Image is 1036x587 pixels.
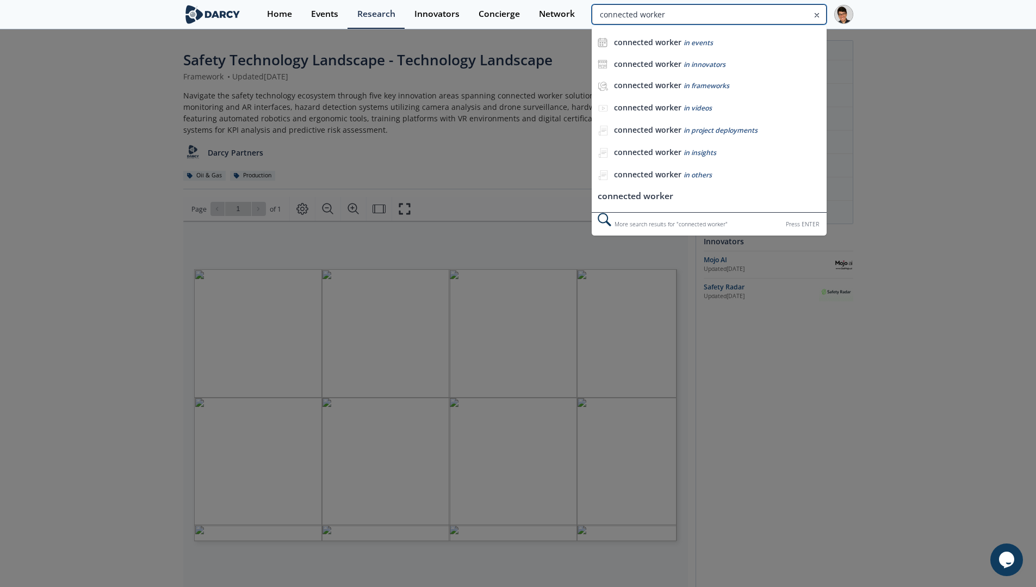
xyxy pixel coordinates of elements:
[311,10,338,18] div: Events
[990,543,1025,576] iframe: chat widget
[414,10,460,18] div: Innovators
[684,81,729,90] span: in frameworks
[598,59,607,69] img: icon
[539,10,575,18] div: Network
[592,4,826,24] input: Advanced Search
[598,38,607,47] img: icon
[614,102,681,113] b: connected worker
[614,169,681,180] b: connected worker
[684,148,716,157] span: in insights
[357,10,395,18] div: Research
[684,126,758,135] span: in project deployments
[614,125,681,135] b: connected worker
[684,103,712,113] span: in videos
[684,38,713,47] span: in events
[834,5,853,24] img: Profile
[684,170,712,180] span: in others
[614,37,681,47] b: connected worker
[684,60,725,69] span: in innovators
[267,10,292,18] div: Home
[592,212,826,236] div: More search results for " connected worker "
[183,5,243,24] img: logo-wide.svg
[786,219,819,230] div: Press ENTER
[614,147,681,157] b: connected worker
[614,59,681,69] b: connected worker
[614,80,681,90] b: connected worker
[479,10,520,18] div: Concierge
[592,187,826,207] li: connected worker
